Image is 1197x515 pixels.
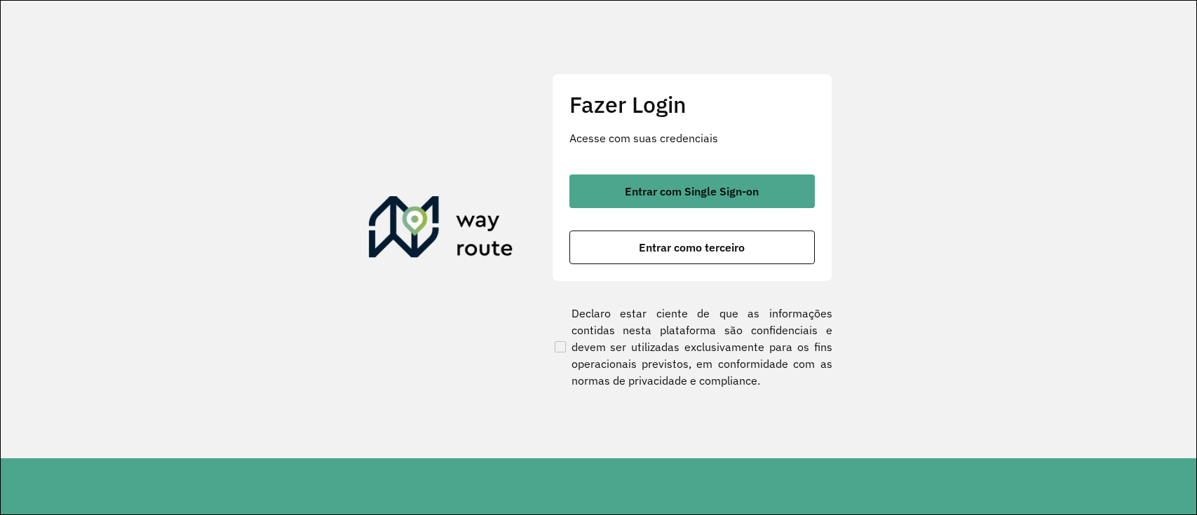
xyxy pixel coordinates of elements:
[569,174,815,208] button: button
[369,196,513,263] img: Roteirizador AmbevTech
[569,130,815,146] p: Acesse com suas credenciais
[569,231,815,264] button: button
[625,186,759,197] span: Entrar com Single Sign-on
[569,91,815,118] h2: Fazer Login
[639,242,745,253] span: Entrar como terceiro
[552,305,832,389] label: Declaro estar ciente de que as informações contidas nesta plataforma são confidenciais e devem se...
